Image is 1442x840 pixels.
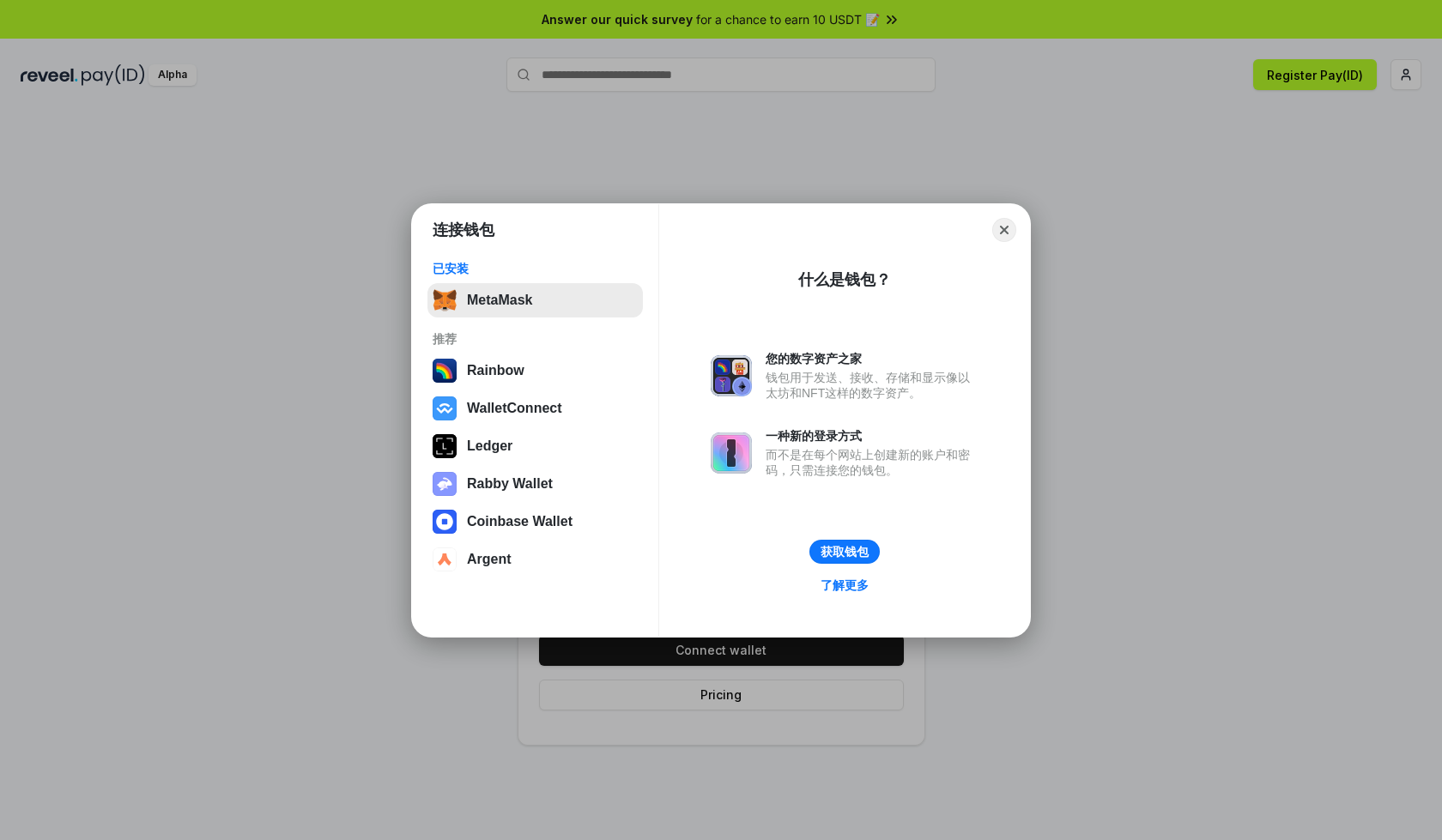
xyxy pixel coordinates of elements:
[467,476,553,492] div: Rabby Wallet
[427,354,643,388] button: Rainbow
[427,429,643,463] button: Ledger
[427,542,643,577] button: Argent
[427,467,643,501] button: Rabby Wallet
[467,514,573,529] div: Coinbase Wallet
[809,540,880,564] button: 获取钱包
[427,505,643,539] button: Coinbase Wallet
[433,288,457,312] img: svg+xml,%3Csvg%20fill%3D%22none%22%20height%3D%2233%22%20viewBox%3D%220%200%2035%2033%22%20width%...
[766,370,978,401] div: 钱包用于发送、接收、存储和显示像以太坊和NFT这样的数字资产。
[711,355,752,396] img: svg+xml,%3Csvg%20xmlns%3D%22http%3A%2F%2Fwww.w3.org%2F2000%2Fsvg%22%20fill%3D%22none%22%20viewBox...
[433,261,638,276] div: 已安装
[467,401,562,416] div: WalletConnect
[467,293,532,308] div: MetaMask
[433,434,457,458] img: svg+xml,%3Csvg%20xmlns%3D%22http%3A%2F%2Fwww.w3.org%2F2000%2Fsvg%22%20width%3D%2228%22%20height%3...
[766,428,978,444] div: 一种新的登录方式
[810,574,879,596] a: 了解更多
[467,552,512,567] div: Argent
[433,547,457,571] img: svg+xml,%3Csvg%20width%3D%2228%22%20height%3D%2228%22%20viewBox%3D%220%200%2028%2028%22%20fill%3D...
[467,438,512,454] div: Ledger
[433,359,457,383] img: svg+xml,%3Csvg%20width%3D%22120%22%20height%3D%22120%22%20viewBox%3D%220%200%20120%20120%22%20fil...
[992,218,1016,242] button: Close
[433,220,494,240] h1: 连接钱包
[433,472,457,496] img: svg+xml,%3Csvg%20xmlns%3D%22http%3A%2F%2Fwww.w3.org%2F2000%2Fsvg%22%20fill%3D%22none%22%20viewBox...
[766,447,978,478] div: 而不是在每个网站上创建新的账户和密码，只需连接您的钱包。
[798,269,891,290] div: 什么是钱包？
[821,544,869,559] div: 获取钱包
[427,283,643,317] button: MetaMask
[467,363,524,378] div: Rainbow
[433,510,457,534] img: svg+xml,%3Csvg%20width%3D%2228%22%20height%3D%2228%22%20viewBox%3D%220%200%2028%2028%22%20fill%3D...
[821,577,869,593] div: 了解更多
[433,331,638,347] div: 推荐
[427,391,643,426] button: WalletConnect
[711,432,752,474] img: svg+xml,%3Csvg%20xmlns%3D%22http%3A%2F%2Fwww.w3.org%2F2000%2Fsvg%22%20fill%3D%22none%22%20viewBox...
[766,351,978,366] div: 您的数字资产之家
[433,396,457,420] img: svg+xml,%3Csvg%20width%3D%2228%22%20height%3D%2228%22%20viewBox%3D%220%200%2028%2028%22%20fill%3D...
